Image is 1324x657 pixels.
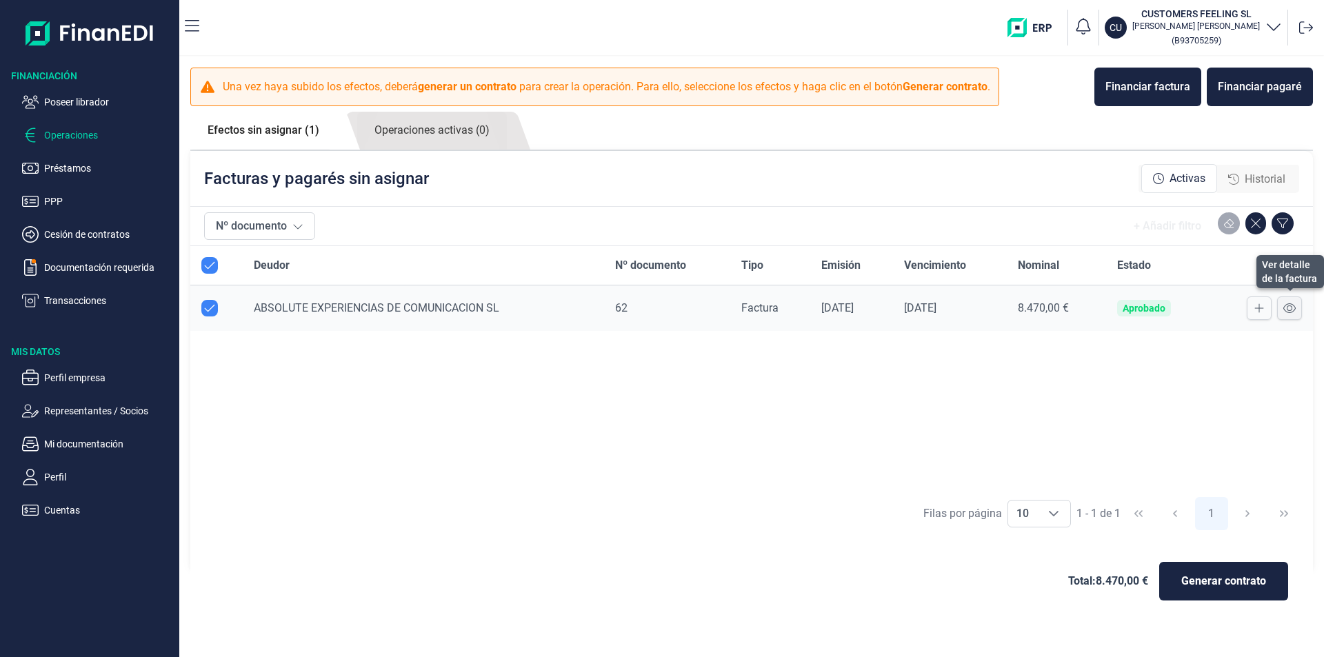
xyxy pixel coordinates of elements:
[615,257,686,274] span: Nº documento
[1105,7,1282,48] button: CUCUSTOMERS FEELING SL[PERSON_NAME] [PERSON_NAME](B93705259)
[904,301,996,315] div: [DATE]
[1007,18,1062,37] img: erp
[201,300,218,316] div: Row Unselected null
[22,502,174,518] button: Cuentas
[1218,79,1302,95] div: Financiar pagaré
[22,436,174,452] button: Mi documentación
[22,259,174,276] button: Documentación requerida
[1172,35,1221,46] small: Copiar cif
[44,259,174,276] p: Documentación requerida
[22,160,174,176] button: Préstamos
[357,112,507,150] a: Operaciones activas (0)
[1132,21,1260,32] p: [PERSON_NAME] [PERSON_NAME]
[615,301,628,314] span: 62
[1231,497,1264,530] button: Next Page
[1094,68,1201,106] button: Financiar factura
[741,257,763,274] span: Tipo
[1267,497,1301,530] button: Last Page
[44,193,174,210] p: PPP
[1018,257,1059,274] span: Nominal
[1217,165,1296,193] div: Historial
[22,94,174,110] button: Poseer librador
[44,370,174,386] p: Perfil empresa
[223,79,990,95] p: Una vez haya subido los efectos, deberá para crear la operación. Para ello, seleccione los efecto...
[1170,170,1205,187] span: Activas
[44,226,174,243] p: Cesión de contratos
[22,127,174,143] button: Operaciones
[1105,79,1190,95] div: Financiar factura
[22,226,174,243] button: Cesión de contratos
[1141,164,1217,193] div: Activas
[1132,7,1260,21] h3: CUSTOMERS FEELING SL
[22,469,174,485] button: Perfil
[190,112,337,149] a: Efectos sin asignar (1)
[44,127,174,143] p: Operaciones
[1158,497,1192,530] button: Previous Page
[44,160,174,176] p: Préstamos
[1117,257,1151,274] span: Estado
[1008,501,1037,527] span: 10
[201,257,218,274] div: All items selected
[1037,501,1070,527] div: Choose
[1159,562,1288,600] button: Generar contrato
[204,168,429,190] p: Facturas y pagarés sin asignar
[418,80,516,93] b: generar un contrato
[22,370,174,386] button: Perfil empresa
[1110,21,1122,34] p: CU
[26,11,154,55] img: Logo de aplicación
[1207,68,1313,106] button: Financiar pagaré
[1076,508,1121,519] span: 1 - 1 de 1
[254,257,290,274] span: Deudor
[923,505,1002,522] div: Filas por página
[1195,497,1228,530] button: Page 1
[44,94,174,110] p: Poseer librador
[903,80,987,93] b: Generar contrato
[22,292,174,309] button: Transacciones
[1122,497,1155,530] button: First Page
[904,257,966,274] span: Vencimiento
[22,403,174,419] button: Representantes / Socios
[204,212,315,240] button: Nº documento
[22,193,174,210] button: PPP
[1245,171,1285,188] span: Historial
[254,301,499,314] span: ABSOLUTE EXPERIENCIAS DE COMUNICACION SL
[1018,301,1094,315] div: 8.470,00 €
[821,301,882,315] div: [DATE]
[741,301,779,314] span: Factura
[821,257,861,274] span: Emisión
[44,436,174,452] p: Mi documentación
[44,469,174,485] p: Perfil
[44,502,174,518] p: Cuentas
[1181,573,1266,589] span: Generar contrato
[1068,573,1148,589] span: Total: 8.470,00 €
[1123,303,1165,314] div: Aprobado
[44,403,174,419] p: Representantes / Socios
[44,292,174,309] p: Transacciones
